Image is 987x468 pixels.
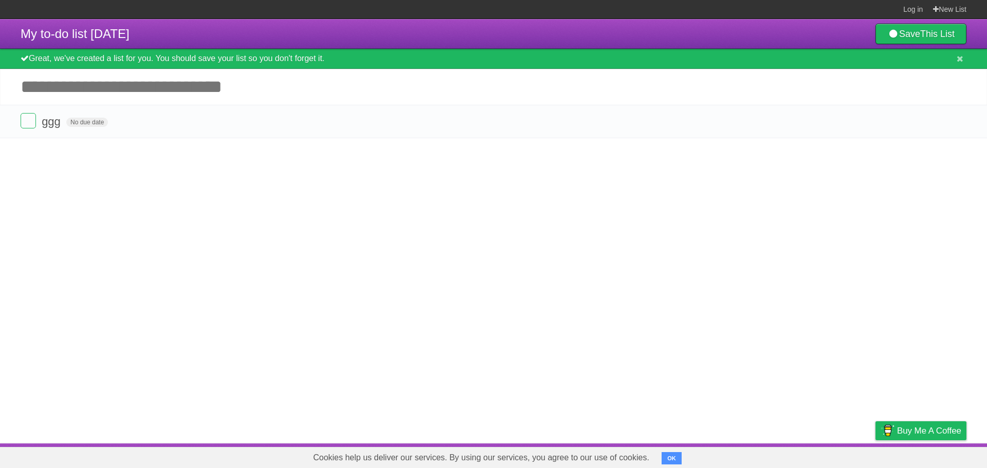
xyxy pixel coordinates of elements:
a: Buy me a coffee [875,421,966,440]
span: My to-do list [DATE] [21,27,130,41]
span: ggg [42,115,63,128]
a: Suggest a feature [902,446,966,465]
b: This List [920,29,955,39]
a: About [739,446,760,465]
a: SaveThis List [875,24,966,44]
span: Buy me a coffee [897,422,961,440]
span: Cookies help us deliver our services. By using our services, you agree to our use of cookies. [303,447,660,468]
button: OK [662,452,682,464]
img: Buy me a coffee [881,422,894,439]
a: Privacy [862,446,889,465]
span: No due date [66,118,108,127]
label: Done [21,113,36,128]
a: Terms [827,446,850,465]
a: Developers [773,446,814,465]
